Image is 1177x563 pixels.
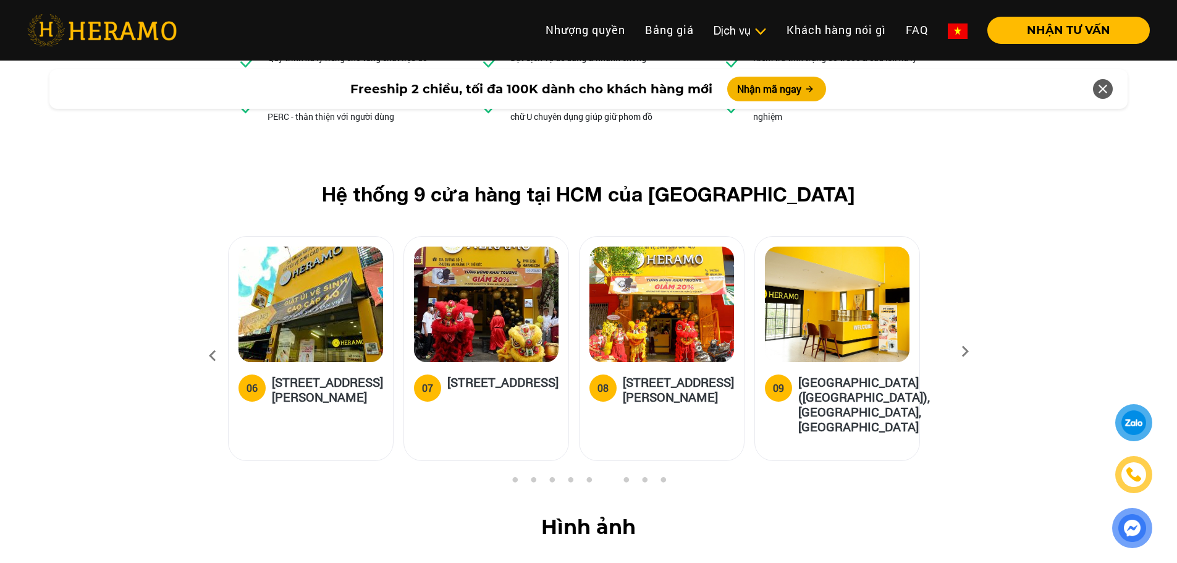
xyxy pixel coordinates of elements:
button: NHẬN TƯ VẤN [987,17,1150,44]
img: heramo-logo.png [27,14,177,46]
div: 06 [247,381,258,396]
div: 08 [597,381,609,396]
span: Freeship 2 chiều, tối đa 100K dành cho khách hàng mới [350,80,712,98]
a: FAQ [896,17,938,43]
button: 6 [601,476,614,489]
a: NHẬN TƯ VẤN [977,25,1150,36]
h5: [STREET_ADDRESS][PERSON_NAME] [272,375,383,404]
img: heramo-314-le-van-viet-phuong-tang-nhon-phu-b-quan-9 [238,247,383,362]
button: 3 [546,476,558,489]
img: heramo-parc-villa-dai-phuoc-island-dong-nai [765,247,909,362]
img: subToggleIcon [754,25,767,38]
a: phone-icon [1116,457,1152,493]
button: 4 [564,476,576,489]
img: vn-flag.png [948,23,968,39]
h5: [STREET_ADDRESS][PERSON_NAME] [623,375,734,404]
h2: Hệ thống 9 cửa hàng tại HCM của [GEOGRAPHIC_DATA] [248,182,930,206]
button: 9 [657,476,669,489]
button: Nhận mã ngay [727,77,826,101]
img: heramo-15a-duong-so-2-phuong-an-khanh-thu-duc [414,247,559,362]
img: phone-icon [1125,466,1142,483]
a: Khách hàng nói gì [777,17,896,43]
button: 8 [638,476,651,489]
h5: [GEOGRAPHIC_DATA] ([GEOGRAPHIC_DATA]), [GEOGRAPHIC_DATA], [GEOGRAPHIC_DATA] [798,375,930,434]
a: Bảng giá [635,17,704,43]
button: 2 [527,476,539,489]
button: 7 [620,476,632,489]
div: Dịch vụ [714,22,767,39]
div: 09 [773,381,784,396]
a: Nhượng quyền [536,17,635,43]
button: 5 [583,476,595,489]
h5: [STREET_ADDRESS] [447,375,559,399]
button: 1 [508,476,521,489]
h2: Hình ảnh [20,515,1157,539]
div: 07 [422,381,433,396]
img: heramo-398-duong-hoang-dieu-phuong-2-quan-4 [589,247,734,362]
